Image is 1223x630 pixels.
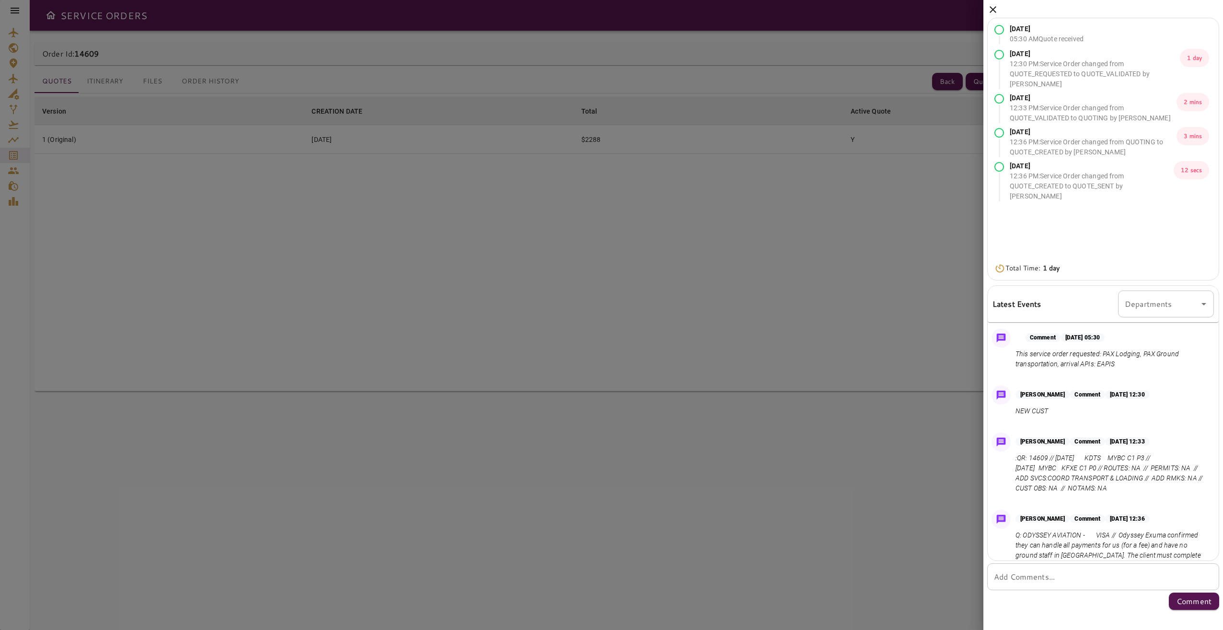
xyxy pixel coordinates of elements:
img: Message Icon [994,331,1008,345]
p: 12:33 PM : Service Order changed from QUOTE_VALIDATED to QUOTING by [PERSON_NAME] [1010,103,1177,123]
p: NEW CUST [1015,406,1150,416]
p: [PERSON_NAME] [1015,514,1070,523]
p: 2 mins [1177,93,1209,111]
img: Message Icon [994,513,1008,526]
p: Comment [1070,390,1105,399]
p: :QR: 14609 // [DATE] KDTS MYBC C1 P3 // [DATE] MYBC KFXE C1 P0 // ROUTES: NA // PERMITS: NA // AD... [1015,453,1210,493]
button: Comment [1169,593,1219,610]
p: Total Time: [1005,263,1060,273]
img: Message Icon [994,388,1008,402]
p: This service order requested: PAX Lodging, PAX Ground transportation, arrival APIs: EAPIS [1015,349,1210,369]
p: [DATE] 05:30 [1061,333,1105,342]
p: 05:30 AM Quote received [1010,34,1084,44]
p: Q: ODYSSEY AVIATION - VISA // Odyssey Exuma confirmed they can handle all payments for us (for a ... [1015,530,1210,581]
p: Comment [1025,333,1061,342]
p: [DATE] 12:30 [1105,390,1149,399]
p: [PERSON_NAME] [1015,390,1070,399]
p: [DATE] [1010,93,1177,103]
b: 1 day [1043,263,1060,273]
p: [DATE] [1010,24,1084,34]
p: 3 mins [1177,127,1209,145]
p: Comment [1177,595,1211,607]
p: 1 day [1180,49,1209,67]
button: Open [1197,297,1211,311]
p: 12:36 PM : Service Order changed from QUOTE_CREATED to QUOTE_SENT by [PERSON_NAME] [1010,171,1174,201]
p: 12:30 PM : Service Order changed from QUOTE_REQUESTED to QUOTE_VALIDATED by [PERSON_NAME] [1010,59,1180,89]
p: [DATE] [1010,49,1180,59]
p: Comment [1070,514,1105,523]
p: 12 secs [1174,161,1209,179]
p: Comment [1070,437,1105,446]
h6: Latest Events [992,298,1041,310]
p: [DATE] [1010,127,1177,137]
p: [PERSON_NAME] [1015,437,1070,446]
img: Message Icon [994,435,1008,449]
p: [DATE] 12:33 [1105,437,1149,446]
p: 12:36 PM : Service Order changed from QUOTING to QUOTE_CREATED by [PERSON_NAME] [1010,137,1177,157]
p: [DATE] [1010,161,1174,171]
img: Timer Icon [994,264,1005,273]
p: [DATE] 12:36 [1105,514,1149,523]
